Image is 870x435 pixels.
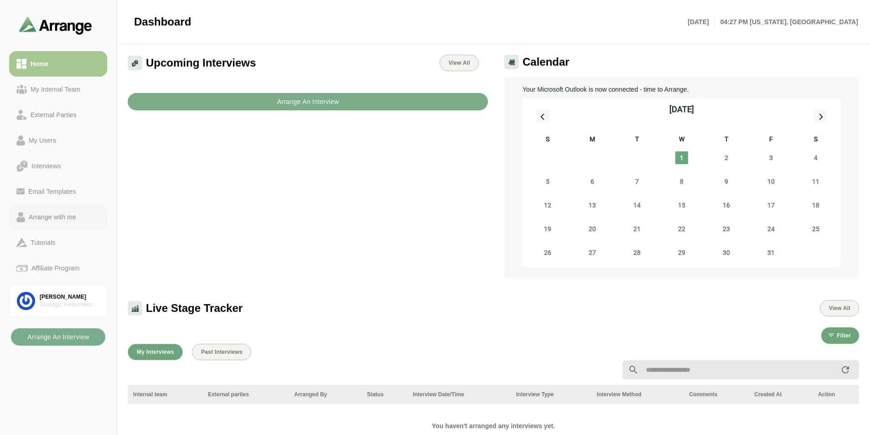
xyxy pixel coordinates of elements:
[793,134,838,146] div: S
[809,223,822,235] span: Saturday, October 25, 2025
[448,60,470,66] span: View All
[818,390,854,399] div: Action
[134,15,191,29] span: Dashboard
[586,223,599,235] span: Monday, October 20, 2025
[128,344,183,360] button: My Interviews
[25,212,80,223] div: Arrange with me
[11,328,105,346] button: Arrange An Interview
[720,223,733,235] span: Thursday, October 23, 2025
[720,175,733,188] span: Thursday, October 9, 2025
[192,344,251,360] button: Past Interviews
[128,93,488,110] button: Arrange An Interview
[765,199,777,212] span: Friday, October 17, 2025
[9,77,107,102] a: My Internal Team
[631,199,643,212] span: Tuesday, October 14, 2025
[829,305,850,311] span: View All
[440,55,479,71] a: View All
[586,175,599,188] span: Monday, October 6, 2025
[146,301,243,315] span: Live Stage Tracker
[675,175,688,188] span: Wednesday, October 8, 2025
[516,390,586,399] div: Interview Type
[615,134,659,146] div: T
[720,246,733,259] span: Thursday, October 30, 2025
[631,246,643,259] span: Tuesday, October 28, 2025
[367,390,402,399] div: Status
[523,55,570,69] span: Calendar
[631,175,643,188] span: Tuesday, October 7, 2025
[669,103,694,116] div: [DATE]
[9,102,107,128] a: External Parties
[809,151,822,164] span: Saturday, October 4, 2025
[317,420,670,431] h2: You haven't arranged any interviews yet.
[40,293,99,301] div: [PERSON_NAME]
[201,349,243,355] span: Past Interviews
[715,16,858,27] p: 04:27 PM [US_STATE], [GEOGRAPHIC_DATA]
[836,332,851,339] span: Filter
[294,390,356,399] div: Arranged By
[675,199,688,212] span: Wednesday, October 15, 2025
[9,285,107,317] a: [PERSON_NAME]Strategic Investment Group
[720,199,733,212] span: Thursday, October 16, 2025
[9,255,107,281] a: Affiliate Program
[9,230,107,255] a: Tutorials
[541,223,554,235] span: Sunday, October 19, 2025
[541,246,554,259] span: Sunday, October 26, 2025
[631,223,643,235] span: Tuesday, October 21, 2025
[541,175,554,188] span: Sunday, October 5, 2025
[523,84,841,95] p: Your Microsoft Outlook is now connected - time to Arrange.
[413,390,505,399] div: Interview Date/Time
[28,263,83,274] div: Affiliate Program
[765,175,777,188] span: Friday, October 10, 2025
[525,134,570,146] div: S
[675,246,688,259] span: Wednesday, October 29, 2025
[689,390,743,399] div: Comments
[688,16,715,27] p: [DATE]
[27,109,80,120] div: External Parties
[704,134,749,146] div: T
[9,153,107,179] a: Interviews
[754,390,807,399] div: Created At
[27,84,84,95] div: My Internal Team
[27,58,52,69] div: Home
[40,301,99,309] div: Strategic Investment Group
[9,128,107,153] a: My Users
[9,179,107,204] a: Email Templates
[208,390,283,399] div: External parties
[25,186,79,197] div: Email Templates
[840,364,851,375] i: appended action
[820,300,859,316] button: View All
[277,93,339,110] b: Arrange An Interview
[9,204,107,230] a: Arrange with me
[9,51,107,77] a: Home
[597,390,678,399] div: Interview Method
[19,16,92,34] img: arrangeai-name-small-logo.4d2b8aee.svg
[570,134,615,146] div: M
[27,237,59,248] div: Tutorials
[586,199,599,212] span: Monday, October 13, 2025
[675,151,688,164] span: Wednesday, October 1, 2025
[659,134,704,146] div: W
[720,151,733,164] span: Thursday, October 2, 2025
[765,223,777,235] span: Friday, October 24, 2025
[27,328,89,346] b: Arrange An Interview
[133,390,197,399] div: Internal team
[586,246,599,259] span: Monday, October 27, 2025
[749,134,793,146] div: F
[765,151,777,164] span: Friday, October 3, 2025
[28,161,64,171] div: Interviews
[541,199,554,212] span: Sunday, October 12, 2025
[821,327,859,344] button: Filter
[765,246,777,259] span: Friday, October 31, 2025
[25,135,60,146] div: My Users
[146,56,256,70] span: Upcoming Interviews
[675,223,688,235] span: Wednesday, October 22, 2025
[136,349,174,355] span: My Interviews
[809,199,822,212] span: Saturday, October 18, 2025
[809,175,822,188] span: Saturday, October 11, 2025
